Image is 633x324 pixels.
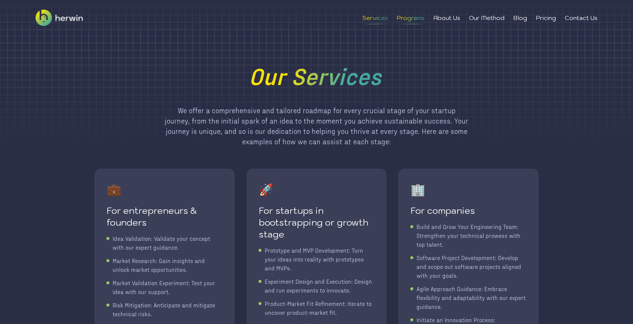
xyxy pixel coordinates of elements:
div: Prototype and MVP Development: Turn your ideas into reality with prototypes and MVPs. [265,246,375,273]
div: Software Project Development: Develop and scope out software projects aligned with your goals. [416,253,526,280]
div: For companies [411,205,526,216]
div: Agile Approach Guidance: Embrace flexibility and adaptability with our expert guidance. [416,284,526,311]
li: Services [362,13,388,22]
li: Blog [513,13,527,22]
div: For entrepreneurs & founders [107,205,222,228]
div: We offer a comprehensive and tailored roadmap for every crucial stage of your startup journey, fr... [164,105,469,146]
div: Product-Market Fit Refinement: Iterate to uncover product-market fit. [265,299,375,317]
div: Market Research: Gain insights and unlock market opportunities. [113,256,222,274]
li: Contact Us [565,13,597,22]
div: Risk Mitigation: Anticipate and mitigate technical risks. [113,301,222,318]
div: Build and Grow Your Engineering Team: Strengthen your technical prowess with top talent. [416,222,526,249]
li: Programs [397,13,425,22]
div: 💼 [107,181,222,199]
li: Our Method [469,13,505,22]
li: About Us [433,13,460,22]
div: For startups in bootstrapping or growth stage [259,205,375,240]
div: Idea Validation: Validate your concept with our expert guidance. [113,234,222,252]
div: 🚀 [259,181,375,199]
li: Pricing [536,13,556,22]
div: Experiment Design and Execution: Design and run experiments to innovate. [265,277,375,295]
h1: Our Services [249,58,384,93]
div: 🏢 [411,181,526,199]
div: Market Validation Experiment: Test your idea with our support. [113,279,222,296]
